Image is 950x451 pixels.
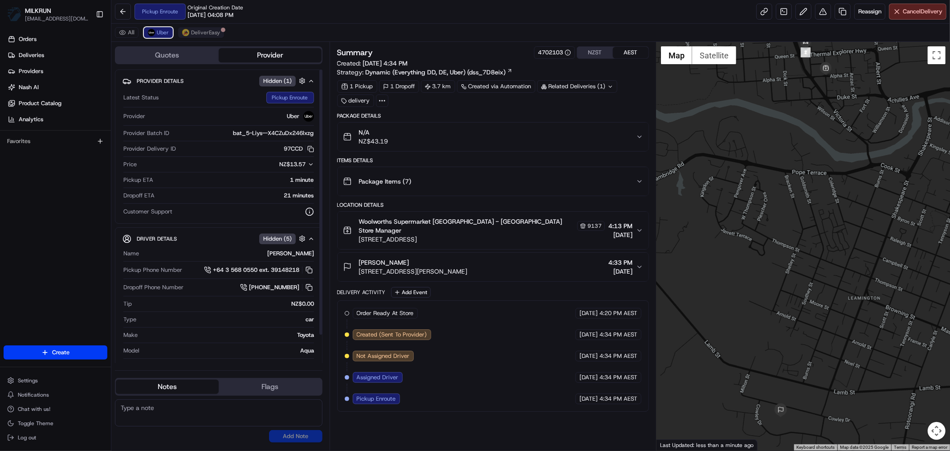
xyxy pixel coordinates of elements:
div: Aqua [143,347,314,355]
div: car [140,316,314,324]
span: Hidden ( 5 ) [263,235,292,243]
span: Original Creation Date [188,4,243,11]
a: [PHONE_NUMBER] [240,283,314,292]
span: 9137 [587,222,602,230]
span: Orders [19,35,37,43]
span: Provider Delivery ID [123,145,176,153]
img: MILKRUN [7,7,21,21]
span: 4:34 PM AEST [599,352,637,360]
button: Flags [219,380,322,394]
div: 2 [801,47,811,57]
div: Delivery Activity [337,289,386,296]
span: Make [123,331,138,339]
button: 97CCD [284,145,314,153]
span: Settings [18,377,38,384]
button: +64 3 568 0550 ext. 39148218 [204,265,314,275]
button: NZST [577,47,613,58]
a: Providers [4,64,111,78]
span: Model [123,347,139,355]
span: Pickup ETA [123,176,153,184]
div: Favorites [4,134,107,148]
span: Customer Support [123,208,172,216]
button: Show street map [661,46,692,64]
button: MILKRUNMILKRUN[EMAIL_ADDRESS][DOMAIN_NAME] [4,4,92,25]
span: Product Catalog [19,99,61,107]
span: N/A [359,128,388,137]
span: [DATE] 4:34 PM [363,59,408,67]
span: Pickup Phone Number [123,266,182,274]
span: Dropoff ETA [123,192,155,200]
span: Provider Batch ID [123,129,169,137]
span: Providers [19,67,43,75]
span: Uber [287,112,300,120]
span: Map data ©2025 Google [840,445,889,450]
button: Log out [4,431,107,444]
button: Chat with us! [4,403,107,415]
div: NZ$0.00 [135,300,314,308]
span: [DATE] 04:08 PM [188,11,233,19]
button: Create [4,345,107,360]
span: Provider [123,112,145,120]
span: Uber [157,29,169,36]
button: NZ$13.57 [236,160,314,168]
span: Notifications [18,391,49,398]
span: Hidden ( 1 ) [263,77,292,85]
span: [DATE] [579,352,598,360]
span: 4:33 PM [608,258,632,267]
span: Not Assigned Driver [357,352,410,360]
span: 4:13 PM [608,221,632,230]
button: Hidden (5) [259,233,308,244]
span: [DATE] [608,267,632,276]
a: Analytics [4,112,111,127]
span: Chat with us! [18,406,50,413]
span: Dropoff Phone Number [123,283,183,291]
div: Related Deliveries (1) [537,80,617,93]
div: 4702103 [538,49,571,57]
span: Deliveries [19,51,44,59]
div: Strategy: [337,68,513,77]
div: delivery [337,94,374,107]
button: Add Event [391,287,431,298]
a: Product Catalog [4,96,111,111]
span: Latest Status [123,94,159,102]
span: 4:34 PM AEST [599,331,637,339]
span: 4:34 PM AEST [599,373,637,381]
button: N/ANZ$43.19 [338,123,648,151]
button: Reassign [854,4,885,20]
button: Provider [219,48,322,62]
img: uber-new-logo.jpeg [303,111,314,122]
button: Uber [144,27,173,38]
a: Terms [894,445,906,450]
button: Notes [116,380,219,394]
span: Provider Details [137,78,183,85]
button: CancelDelivery [889,4,946,20]
span: Name [123,250,139,258]
button: Toggle Theme [4,417,107,430]
button: Map camera controls [928,422,946,440]
div: Location Details [337,201,649,209]
span: Created (Sent To Provider) [357,331,427,339]
a: Nash AI [4,80,111,94]
div: Toyota [141,331,314,339]
span: NZ$13.57 [280,160,306,168]
span: Woolworths Supermarket [GEOGRAPHIC_DATA] - [GEOGRAPHIC_DATA] Store Manager [359,217,575,235]
span: Color [123,362,137,370]
span: Pickup Enroute [357,395,396,403]
span: Tip [123,300,132,308]
div: white [141,362,314,370]
button: Quotes [116,48,219,62]
div: [PERSON_NAME] [143,250,314,258]
span: Package Items ( 7 ) [359,177,412,186]
div: 1 [801,48,811,57]
button: DeliverEasy [178,27,224,38]
span: [DATE] [579,395,598,403]
img: Google [659,439,688,451]
button: Settings [4,374,107,387]
button: [EMAIL_ADDRESS][DOMAIN_NAME] [25,15,89,22]
button: Hidden (1) [259,75,308,86]
span: bat_5-Liys--X4CZuDx246lxzg [233,129,314,137]
button: Woolworths Supermarket [GEOGRAPHIC_DATA] - [GEOGRAPHIC_DATA] Store Manager9137[STREET_ADDRESS]4:1... [338,212,648,249]
div: Items Details [337,157,649,164]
